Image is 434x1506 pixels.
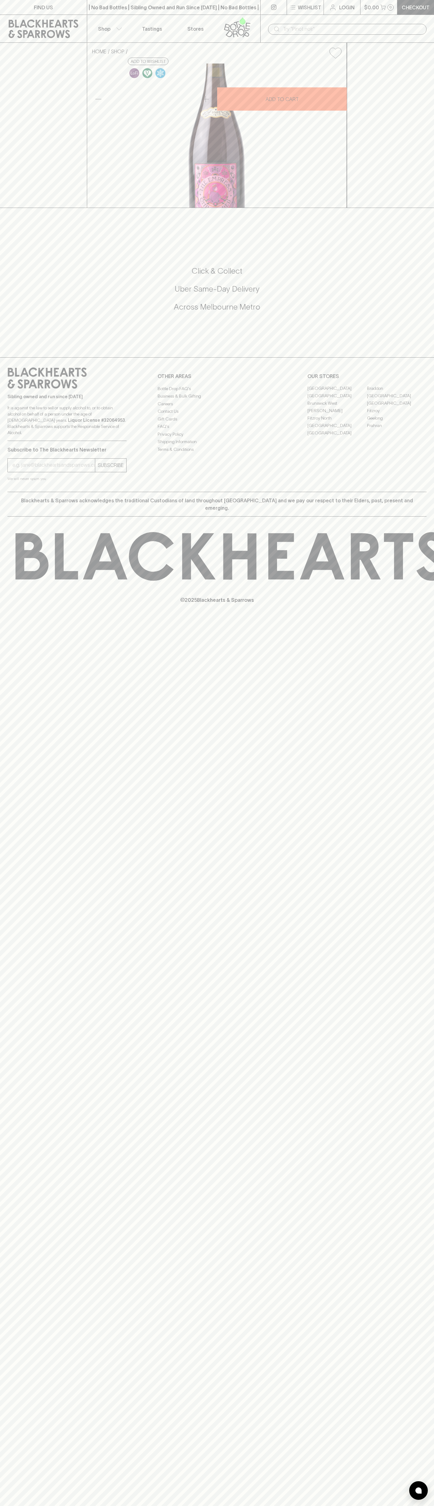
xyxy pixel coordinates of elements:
a: Gift Cards [158,415,277,423]
img: Lo-Fi [129,68,139,78]
a: HOME [92,49,106,54]
img: bubble-icon [415,1487,422,1494]
a: [GEOGRAPHIC_DATA] [307,385,367,392]
img: Chilled Red [155,68,165,78]
p: 0 [389,6,392,9]
p: OUR STORES [307,372,427,380]
strong: Liquor License #32064953 [68,418,125,423]
a: Privacy Policy [158,430,277,438]
p: OTHER AREAS [158,372,277,380]
a: Fitzroy North [307,415,367,422]
a: Some may call it natural, others minimum intervention, either way, it’s hands off & maybe even a ... [128,67,141,80]
button: SUBSCRIBE [95,459,126,472]
a: Contact Us [158,408,277,415]
a: [GEOGRAPHIC_DATA] [307,392,367,400]
p: Blackhearts & Sparrows acknowledges the traditional Custodians of land throughout [GEOGRAPHIC_DAT... [12,497,422,512]
a: Stores [174,15,217,42]
a: [GEOGRAPHIC_DATA] [367,400,427,407]
p: Wishlist [298,4,321,11]
button: Shop [87,15,131,42]
p: Sibling owned and run since [DATE] [7,394,127,400]
input: Try "Pinot noir" [283,24,422,34]
div: Call to action block [7,241,427,345]
img: 39937.png [87,64,347,208]
input: e.g. jane@blackheartsandsparrows.com.au [12,460,95,470]
p: ADD TO CART [266,95,299,103]
button: Add to wishlist [128,58,168,65]
a: [PERSON_NAME] [307,407,367,415]
p: We will never spam you [7,476,127,482]
a: [GEOGRAPHIC_DATA] [367,392,427,400]
button: ADD TO CART [217,87,347,111]
h5: Uber Same-Day Delivery [7,284,427,294]
a: SHOP [111,49,124,54]
a: Shipping Information [158,438,277,446]
a: Wonderful as is, but a slight chill will enhance the aromatics and give it a beautiful crunch. [154,67,167,80]
p: $0.00 [364,4,379,11]
p: Checkout [402,4,430,11]
a: Business & Bulk Gifting [158,393,277,400]
p: Stores [187,25,204,33]
p: It is against the law to sell or supply alcohol to, or to obtain alcohol on behalf of a person un... [7,405,127,436]
p: Shop [98,25,110,33]
a: Prahran [367,422,427,429]
a: Braddon [367,385,427,392]
p: SUBSCRIBE [98,461,124,469]
a: Careers [158,400,277,407]
p: Login [339,4,355,11]
a: Tastings [130,15,174,42]
a: [GEOGRAPHIC_DATA] [307,429,367,437]
a: Brunswick West [307,400,367,407]
img: Vegan [142,68,152,78]
a: Geelong [367,415,427,422]
p: Subscribe to The Blackhearts Newsletter [7,446,127,453]
h5: Click & Collect [7,266,427,276]
a: Fitzroy [367,407,427,415]
a: [GEOGRAPHIC_DATA] [307,422,367,429]
a: Bottle Drop FAQ's [158,385,277,392]
p: Tastings [142,25,162,33]
a: Made without the use of any animal products. [141,67,154,80]
p: FIND US [34,4,53,11]
a: Terms & Conditions [158,446,277,453]
a: FAQ's [158,423,277,430]
button: Add to wishlist [327,45,344,61]
h5: Across Melbourne Metro [7,302,427,312]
